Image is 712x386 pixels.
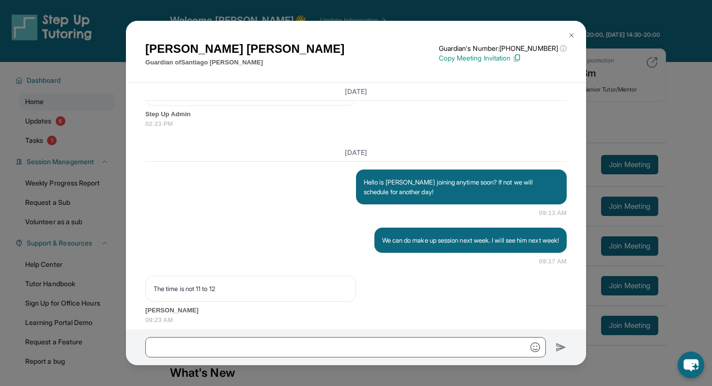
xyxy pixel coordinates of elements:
[145,119,567,129] span: 02:23 PM
[145,306,567,315] span: [PERSON_NAME]
[145,87,567,96] h3: [DATE]
[145,109,567,119] span: Step Up Admin
[568,31,575,39] img: Close Icon
[530,342,540,352] img: Emoji
[382,235,559,245] p: We can do make up session next week. I will see him next week!
[145,148,567,157] h3: [DATE]
[560,44,567,53] span: ⓘ
[439,44,567,53] p: Guardian's Number: [PHONE_NUMBER]
[145,315,567,325] span: 09:23 AM
[145,40,344,58] h1: [PERSON_NAME] [PERSON_NAME]
[145,58,344,67] p: Guardian of Santiago [PERSON_NAME]
[512,54,521,62] img: Copy Icon
[154,284,348,293] p: The time is not 11 to 12
[439,53,567,63] p: Copy Meeting Invitation
[678,352,704,378] button: chat-button
[556,341,567,353] img: Send icon
[539,208,567,218] span: 09:13 AM
[539,257,567,266] span: 09:17 AM
[364,177,559,197] p: Hello is [PERSON_NAME] joining anytime soon? If not we will schedule for another day!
